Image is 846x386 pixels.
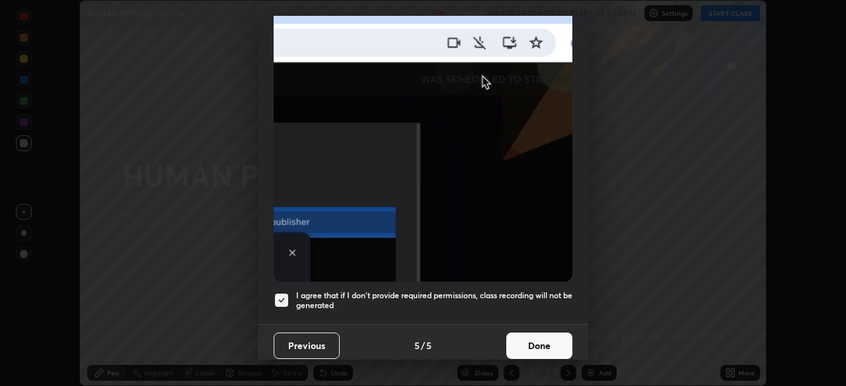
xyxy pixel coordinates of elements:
[296,290,572,311] h5: I agree that if I don't provide required permissions, class recording will not be generated
[506,333,572,359] button: Done
[421,338,425,352] h4: /
[274,333,340,359] button: Previous
[414,338,420,352] h4: 5
[426,338,432,352] h4: 5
